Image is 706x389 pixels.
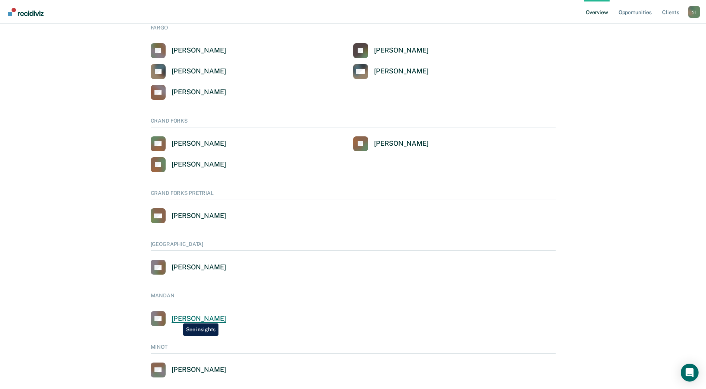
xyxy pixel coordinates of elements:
[172,314,226,323] div: [PERSON_NAME]
[151,64,226,79] a: [PERSON_NAME]
[353,136,429,151] a: [PERSON_NAME]
[151,260,226,275] a: [PERSON_NAME]
[151,292,556,302] div: MANDAN
[151,190,556,200] div: GRAND FORKS PRETRIAL
[172,366,226,374] div: [PERSON_NAME]
[151,118,556,127] div: GRAND FORKS
[172,212,226,220] div: [PERSON_NAME]
[151,85,226,100] a: [PERSON_NAME]
[151,25,556,34] div: FARGO
[151,363,226,377] a: [PERSON_NAME]
[8,8,44,16] img: Recidiviz
[688,6,700,18] div: S J
[151,136,226,151] a: [PERSON_NAME]
[681,364,699,382] div: Open Intercom Messenger
[353,64,429,79] a: [PERSON_NAME]
[172,88,226,97] div: [PERSON_NAME]
[374,67,429,76] div: [PERSON_NAME]
[172,263,226,272] div: [PERSON_NAME]
[151,157,226,172] a: [PERSON_NAME]
[353,43,429,58] a: [PERSON_NAME]
[151,43,226,58] a: [PERSON_NAME]
[172,160,226,169] div: [PERSON_NAME]
[151,208,226,223] a: [PERSON_NAME]
[151,311,226,326] a: [PERSON_NAME]
[688,6,700,18] button: Profile dropdown button
[374,139,429,148] div: [PERSON_NAME]
[151,241,556,251] div: [GEOGRAPHIC_DATA]
[172,46,226,55] div: [PERSON_NAME]
[172,67,226,76] div: [PERSON_NAME]
[172,139,226,148] div: [PERSON_NAME]
[151,344,556,354] div: MINOT
[374,46,429,55] div: [PERSON_NAME]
